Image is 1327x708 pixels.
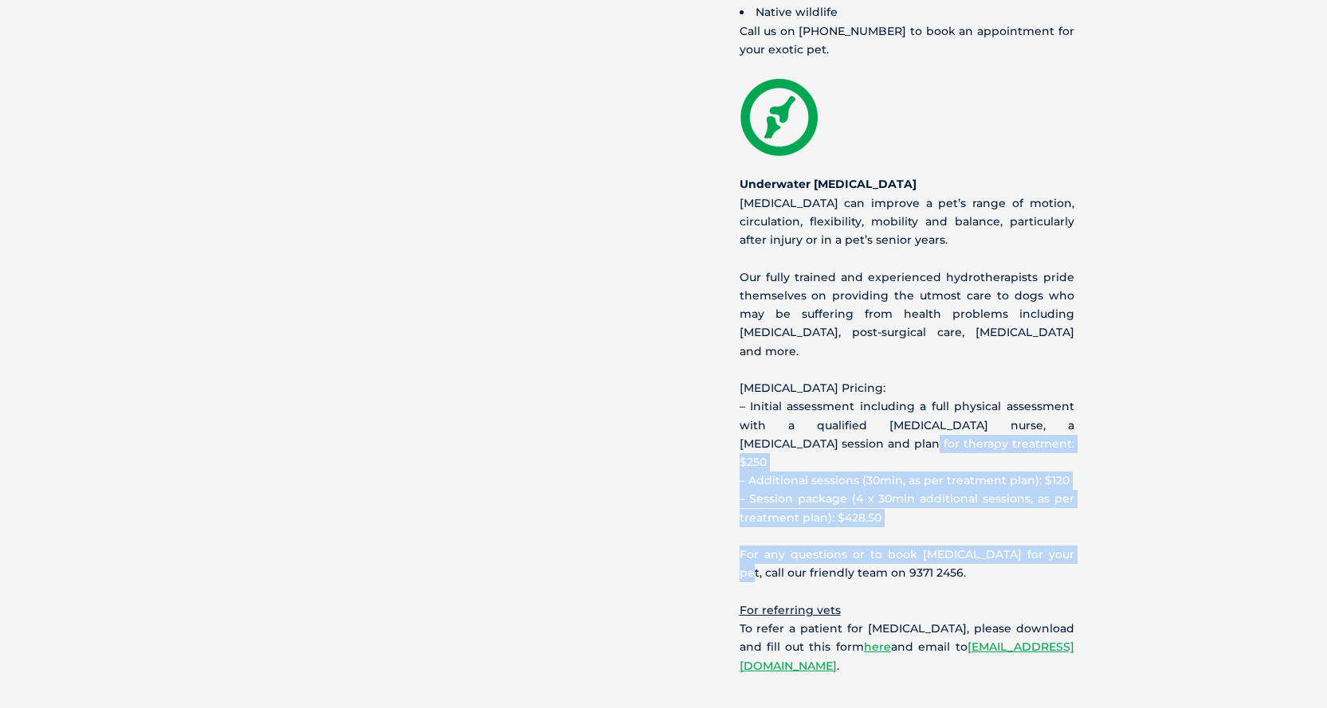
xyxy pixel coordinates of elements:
[740,640,1074,672] a: [EMAIL_ADDRESS][DOMAIN_NAME]
[740,177,917,191] b: Underwater [MEDICAL_DATA]
[740,175,1074,249] p: [MEDICAL_DATA] can improve a pet’s range of motion, circulation, flexibility, mobility and balanc...
[864,640,891,654] a: here
[740,77,819,157] img: Physical-Therapy-icon-e1676336672754.png
[740,601,1074,675] p: To refer a patient for [MEDICAL_DATA], please download and fill out this form and email to .
[740,603,841,617] u: For referring vets
[740,546,1074,582] p: For any questions or to book [MEDICAL_DATA] for your pet, call our friendly team on 9371 2456.
[740,379,1074,527] p: [MEDICAL_DATA] Pricing: – Initial assessment including a full physical assessment with a qualifie...
[740,268,1074,361] p: Our fully trained and experienced hydrotherapists pride themselves on providing the utmost care t...
[740,22,1074,59] p: Call us on [PHONE_NUMBER] to book an appointment for your exotic pet.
